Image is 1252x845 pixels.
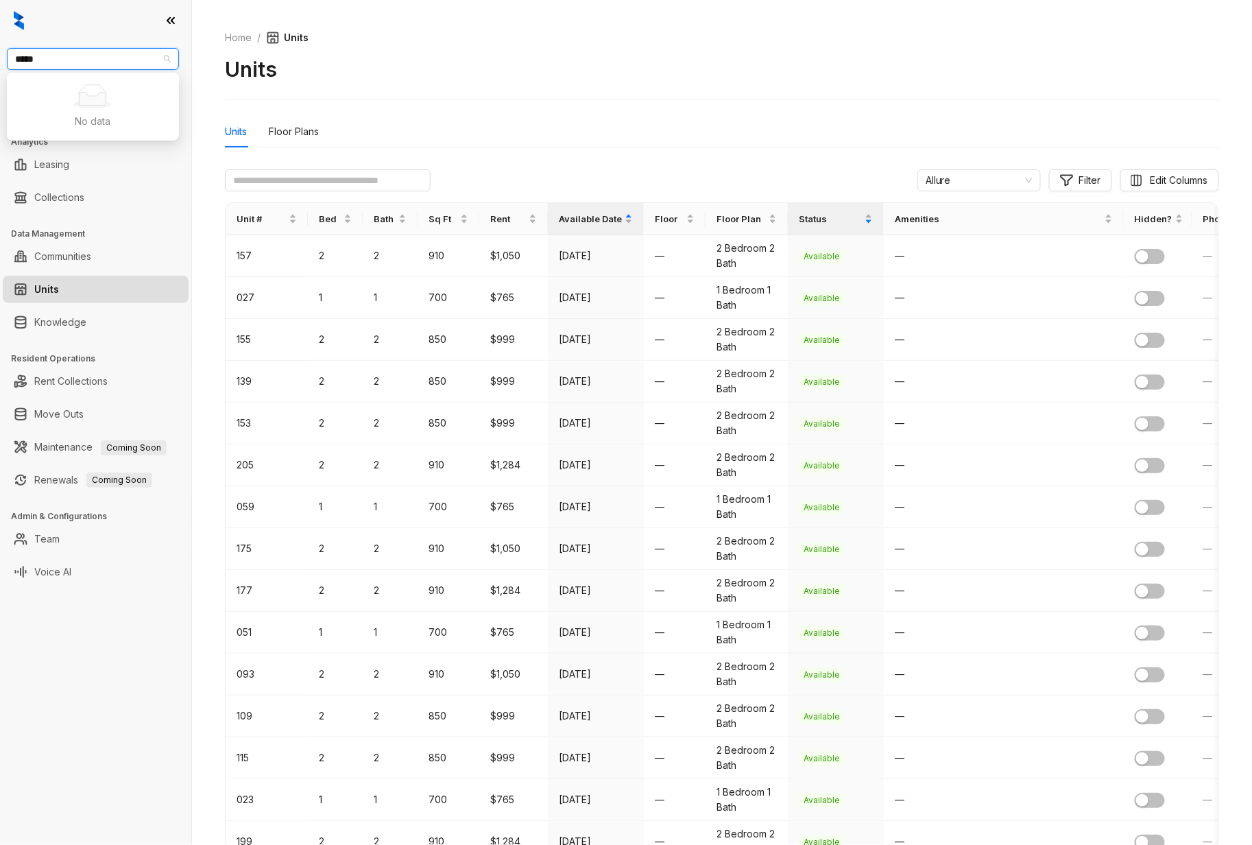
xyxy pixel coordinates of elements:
span: — [1203,291,1213,303]
a: Voice AI [34,558,71,586]
td: $1,284 [479,444,548,486]
span: Amenities [895,212,1102,226]
td: 1 [363,277,418,319]
td: 175 [226,528,308,570]
h3: Analytics [11,136,191,148]
span: 2 Bedroom 2 Bath [717,660,775,687]
span: 2 Bedroom 2 Bath [717,702,775,729]
span: Bath [374,212,396,226]
h3: Admin & Configurations [11,510,191,523]
td: [DATE] [548,277,644,319]
span: 2 Bedroom 2 Bath [717,451,775,478]
td: [DATE] [548,361,644,403]
span: Coming Soon [86,473,152,488]
th: Bath [363,203,418,235]
td: 700 [418,612,479,654]
span: 2 Bedroom 2 Bath [717,242,775,269]
li: Leasing [3,151,189,178]
span: Hidden? [1135,212,1172,226]
li: Rent Collections [3,368,189,395]
td: 2 [363,654,418,695]
a: Communities [34,243,91,270]
span: Available [799,668,845,682]
td: — [644,570,706,612]
td: — [644,361,706,403]
span: — [1203,543,1213,554]
td: — [644,319,706,361]
th: Unit # [226,203,308,235]
span: Floor Plan [717,212,766,226]
span: Rent [490,212,526,226]
span: Available [799,584,845,598]
td: 1 [363,486,418,528]
h3: Data Management [11,228,191,240]
td: 850 [418,695,479,737]
li: / [257,30,261,45]
span: — [1203,417,1213,429]
a: Leasing [34,151,69,178]
td: $999 [479,737,548,779]
span: — [1203,501,1213,512]
td: $765 [479,779,548,821]
td: — [644,277,706,319]
button: Edit Columns [1120,169,1219,191]
th: Floor [644,203,706,235]
td: 1 [308,612,363,654]
span: Available [799,250,845,263]
span: — [895,417,904,429]
td: — [644,737,706,779]
a: RenewalsComing Soon [34,466,152,494]
th: Floor Plan [706,203,788,235]
span: — [895,794,904,805]
span: Available [799,710,845,724]
td: — [644,528,706,570]
a: Home [222,30,254,45]
span: — [895,710,904,722]
span: 2 Bedroom 2 Bath [717,326,775,353]
td: 157 [226,235,308,277]
a: Rent Collections [34,368,108,395]
td: 700 [418,277,479,319]
td: $999 [479,319,548,361]
td: 1 [308,486,363,528]
td: $999 [479,361,548,403]
span: Available [799,794,845,807]
span: Available [799,752,845,765]
span: 2 Bedroom 2 Bath [717,368,775,394]
td: — [644,235,706,277]
th: Bed [308,203,363,235]
span: Available [799,333,845,347]
td: [DATE] [548,612,644,654]
a: Knowledge [34,309,86,336]
span: — [895,459,904,471]
div: Change Community [917,169,1041,191]
span: Available [799,543,845,556]
span: — [895,752,904,763]
span: — [1203,794,1213,805]
td: 910 [418,570,479,612]
span: Sq Ft [429,212,457,226]
td: 2 [308,528,363,570]
th: Amenities [884,203,1124,235]
td: [DATE] [548,654,644,695]
li: Maintenance [3,433,189,461]
td: 1 [363,779,418,821]
td: — [644,403,706,444]
td: 115 [226,737,308,779]
td: $1,284 [479,570,548,612]
td: 910 [418,654,479,695]
td: — [644,779,706,821]
span: Edit Columns [1151,173,1208,188]
li: Voice AI [3,558,189,586]
td: 1 [308,779,363,821]
h2: Units [225,56,277,82]
span: — [1203,333,1213,345]
span: — [895,250,904,261]
span: Unit # [237,212,286,226]
td: 1 [363,612,418,654]
li: Knowledge [3,309,189,336]
td: 2 [308,361,363,403]
a: Team [34,525,60,553]
div: No data [23,114,162,129]
td: 2 [363,444,418,486]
